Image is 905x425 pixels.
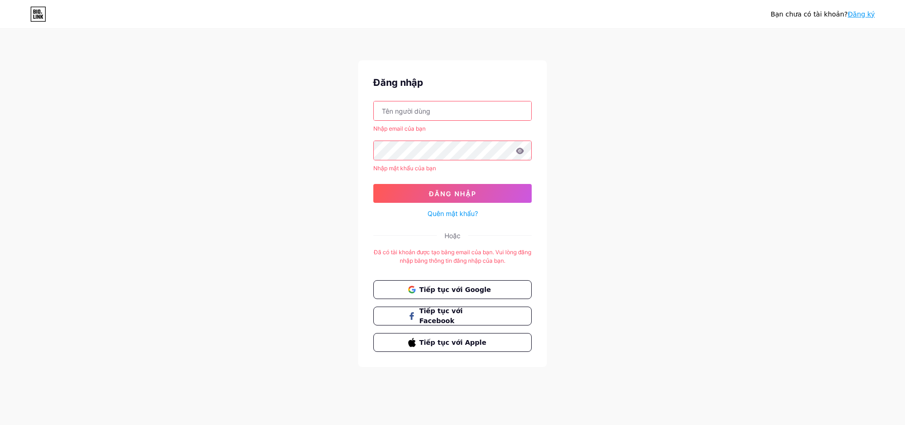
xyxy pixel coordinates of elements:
[444,232,461,240] font: Hoặc
[847,10,875,18] a: Đăng ký
[374,101,531,120] input: Tên người dùng
[420,339,486,346] font: Tiếp tục với Apple
[420,286,491,293] font: Tiếp tục với Google
[373,184,532,203] button: Đăng nhập
[428,209,478,217] font: Quên mật khẩu?
[373,77,423,88] font: Đăng nhập
[771,10,848,18] font: Bạn chưa có tài khoản?
[373,280,532,299] button: Tiếp tục với Google
[429,190,477,198] font: Đăng nhập
[373,333,532,352] button: Tiếp tục với Apple
[420,307,463,325] font: Tiếp tục với Facebook
[373,165,436,172] font: Nhập mật khẩu của bạn
[373,125,426,132] font: Nhập email của bạn
[374,249,531,264] font: Đã có tài khoản được tạo bằng email của bạn. Vui lòng đăng nhập bằng thông tin đăng nhập của bạn.
[373,307,532,325] button: Tiếp tục với Facebook
[428,208,478,218] a: Quên mật khẩu?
